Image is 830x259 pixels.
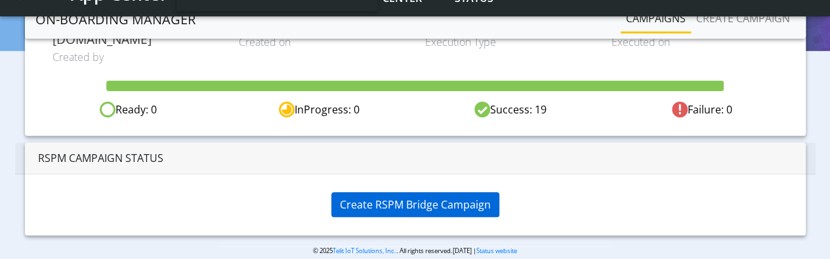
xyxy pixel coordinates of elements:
span: RSPM Campaign Status [38,151,163,165]
span: Execution Type [425,34,592,50]
a: Campaigns [621,5,691,31]
div: Success: 19 [415,102,606,118]
div: Failure: 0 [606,102,797,118]
a: On-Boarding Manager [35,7,196,33]
img: in-progress.svg [279,102,295,117]
a: Telit IoT Solutions, Inc. [333,247,396,255]
a: Status website [476,247,517,255]
div: InProgress: 0 [224,102,415,118]
span: Executed on [611,34,778,50]
span: [EMAIL_ADDRESS][DOMAIN_NAME] [52,16,219,47]
span: Created by [52,49,219,65]
img: ready.svg [100,102,115,117]
a: Create campaign [691,5,795,31]
img: success.svg [474,102,490,117]
button: Create RSPM Bridge Campaign [331,192,499,217]
div: Ready: 0 [33,102,224,118]
span: Create RSPM Bridge Campaign [340,197,491,212]
span: Created on [239,34,405,50]
img: fail.svg [672,102,688,117]
p: © 2025 . All rights reserved.[DATE] | [217,246,613,256]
